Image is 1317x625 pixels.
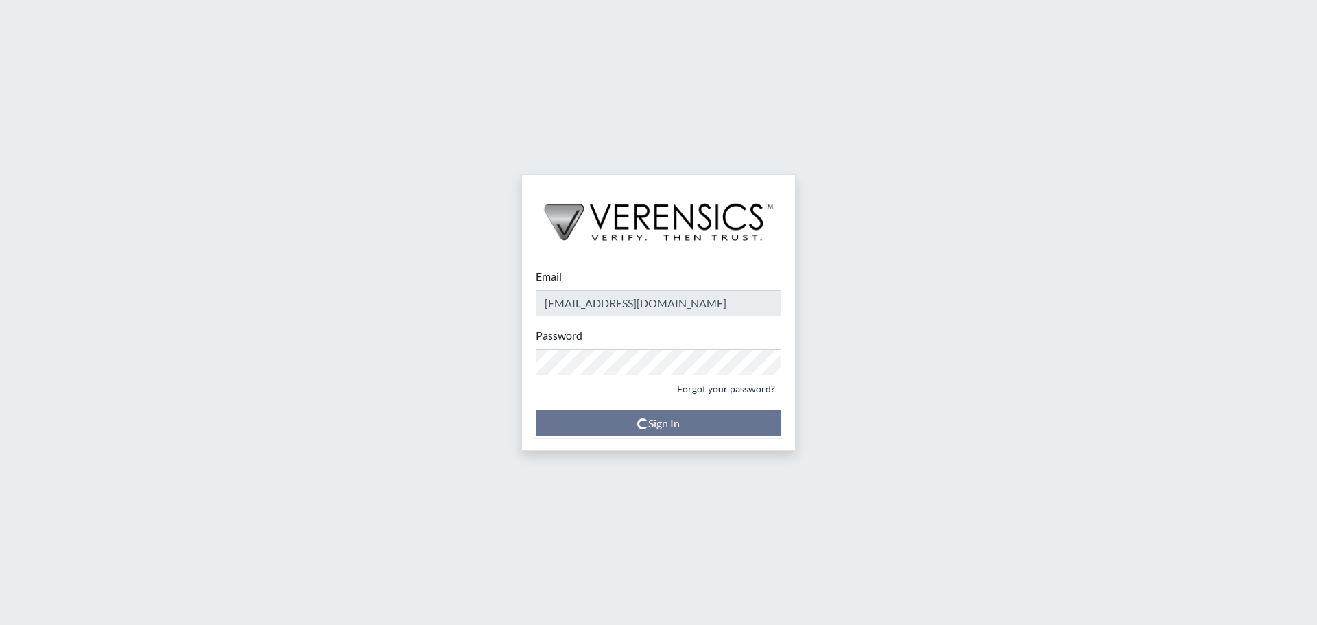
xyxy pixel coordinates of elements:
[522,175,795,255] img: logo-wide-black.2aad4157.png
[536,290,781,316] input: Email
[536,327,582,344] label: Password
[671,378,781,399] a: Forgot your password?
[536,268,562,285] label: Email
[536,410,781,436] button: Sign In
